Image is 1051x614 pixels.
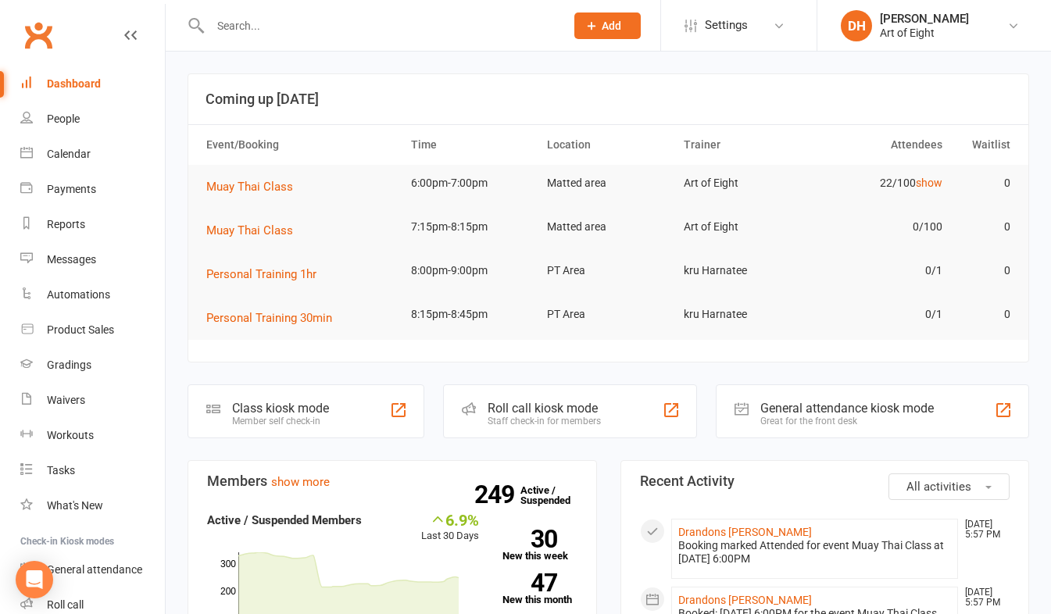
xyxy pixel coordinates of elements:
a: 249Active / Suspended [520,473,589,517]
button: Muay Thai Class [206,221,304,240]
td: 0 [949,252,1017,289]
time: [DATE] 5:57 PM [957,519,1009,540]
div: Booking marked Attended for event Muay Thai Class at [DATE] 6:00PM [678,539,952,566]
th: Waitlist [949,125,1017,165]
th: Location [540,125,677,165]
span: Personal Training 30min [206,311,332,325]
button: All activities [888,473,1010,500]
th: Event/Booking [199,125,404,165]
a: Payments [20,172,165,207]
div: What's New [47,499,103,512]
a: Waivers [20,383,165,418]
td: 6:00pm-7:00pm [404,165,541,202]
td: kru Harnatee [677,252,813,289]
td: 7:15pm-8:15pm [404,209,541,245]
a: 30New this week [502,530,577,561]
div: [PERSON_NAME] [880,12,969,26]
span: Muay Thai Class [206,180,293,194]
a: Calendar [20,137,165,172]
td: 0/1 [813,252,949,289]
td: 0 [949,296,1017,333]
span: Settings [705,8,748,43]
th: Time [404,125,541,165]
td: 0 [949,209,1017,245]
div: Product Sales [47,323,114,336]
button: Personal Training 1hr [206,265,327,284]
a: Drandons [PERSON_NAME] [678,594,812,606]
td: 8:00pm-9:00pm [404,252,541,289]
strong: 47 [502,571,557,594]
h3: Recent Activity [640,473,1010,489]
div: Last 30 Days [421,511,479,544]
a: Drandons [PERSON_NAME] [678,526,812,538]
td: 8:15pm-8:45pm [404,296,541,333]
th: Trainer [677,125,813,165]
a: 47New this month [502,573,577,605]
td: Matted area [540,165,677,202]
strong: Active / Suspended Members [207,513,362,527]
span: Muay Thai Class [206,223,293,237]
button: Add [574,12,641,39]
button: Muay Thai Class [206,177,304,196]
a: show more [271,475,330,489]
td: PT Area [540,252,677,289]
a: Tasks [20,453,165,488]
div: Automations [47,288,110,301]
td: PT Area [540,296,677,333]
input: Search... [206,15,554,37]
a: Automations [20,277,165,312]
div: Payments [47,183,96,195]
a: Workouts [20,418,165,453]
div: Workouts [47,429,94,441]
h3: Coming up [DATE] [206,91,1011,107]
td: Matted area [540,209,677,245]
button: Personal Training 30min [206,309,343,327]
div: Great for the front desk [760,416,934,427]
div: Reports [47,218,85,230]
td: kru Harnatee [677,296,813,333]
div: Tasks [47,464,75,477]
div: Class kiosk mode [232,401,329,416]
a: Clubworx [19,16,58,55]
th: Attendees [813,125,949,165]
span: Personal Training 1hr [206,267,316,281]
td: 0/100 [813,209,949,245]
a: Gradings [20,348,165,383]
td: Art of Eight [677,165,813,202]
div: Roll call [47,598,84,611]
td: 22/100 [813,165,949,202]
h3: Members [207,473,577,489]
div: 6.9% [421,511,479,528]
a: Product Sales [20,312,165,348]
a: Dashboard [20,66,165,102]
div: Messages [47,253,96,266]
a: Reports [20,207,165,242]
a: General attendance kiosk mode [20,552,165,587]
td: 0 [949,165,1017,202]
div: Staff check-in for members [488,416,601,427]
div: Gradings [47,359,91,371]
td: Art of Eight [677,209,813,245]
td: 0/1 [813,296,949,333]
div: Waivers [47,394,85,406]
a: Messages [20,242,165,277]
a: People [20,102,165,137]
strong: 249 [474,483,520,506]
a: show [916,177,942,189]
div: Calendar [47,148,91,160]
div: People [47,112,80,125]
strong: 30 [502,527,557,551]
span: Add [602,20,621,32]
div: Roll call kiosk mode [488,401,601,416]
div: Art of Eight [880,26,969,40]
div: General attendance kiosk mode [760,401,934,416]
div: Open Intercom Messenger [16,561,53,598]
div: Member self check-in [232,416,329,427]
a: What's New [20,488,165,523]
div: Dashboard [47,77,101,90]
div: General attendance [47,563,142,576]
span: All activities [906,480,971,494]
time: [DATE] 5:57 PM [957,587,1009,608]
div: DH [841,10,872,41]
